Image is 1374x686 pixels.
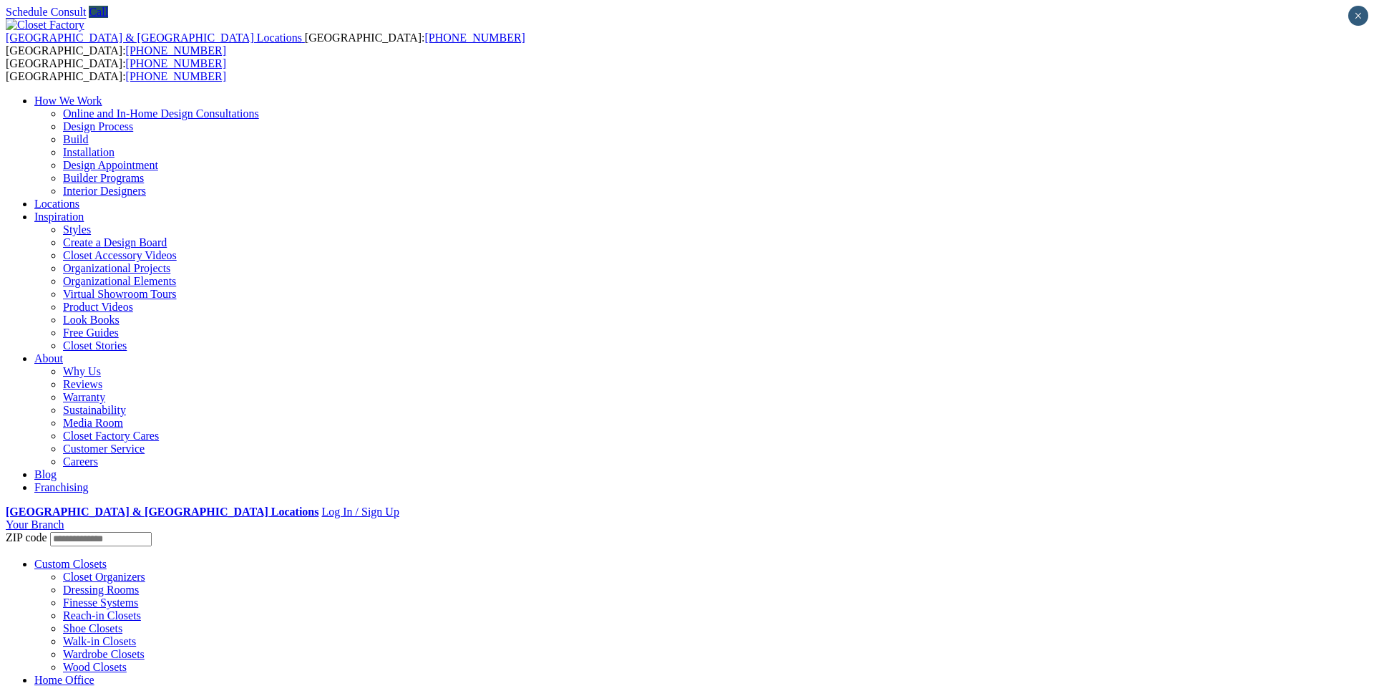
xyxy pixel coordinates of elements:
[63,133,89,145] a: Build
[63,107,259,120] a: Online and In-Home Design Consultations
[6,506,318,518] a: [GEOGRAPHIC_DATA] & [GEOGRAPHIC_DATA] Locations
[50,532,152,546] input: Enter your Zip code
[63,622,122,634] a: Shoe Closets
[321,506,399,518] a: Log In / Sign Up
[6,32,305,44] a: [GEOGRAPHIC_DATA] & [GEOGRAPHIC_DATA] Locations
[63,609,141,622] a: Reach-in Closets
[126,57,226,69] a: [PHONE_NUMBER]
[34,468,57,480] a: Blog
[63,314,120,326] a: Look Books
[63,648,145,660] a: Wardrobe Closets
[1348,6,1368,26] button: Close
[34,481,89,493] a: Franchising
[6,57,226,82] span: [GEOGRAPHIC_DATA]: [GEOGRAPHIC_DATA]:
[6,19,84,32] img: Closet Factory
[63,596,138,609] a: Finesse Systems
[63,288,177,300] a: Virtual Showroom Tours
[63,391,105,403] a: Warranty
[63,120,133,132] a: Design Process
[126,44,226,57] a: [PHONE_NUMBER]
[63,404,126,416] a: Sustainability
[89,6,108,18] a: Call
[63,159,158,171] a: Design Appointment
[34,558,107,570] a: Custom Closets
[63,185,146,197] a: Interior Designers
[34,198,79,210] a: Locations
[63,146,114,158] a: Installation
[63,661,127,673] a: Wood Closets
[6,32,302,44] span: [GEOGRAPHIC_DATA] & [GEOGRAPHIC_DATA] Locations
[63,223,91,236] a: Styles
[63,365,101,377] a: Why Us
[6,518,64,531] a: Your Branch
[6,6,86,18] a: Schedule Consult
[63,262,170,274] a: Organizational Projects
[63,249,177,261] a: Closet Accessory Videos
[34,211,84,223] a: Inspiration
[63,455,98,468] a: Careers
[63,635,136,647] a: Walk-in Closets
[126,70,226,82] a: [PHONE_NUMBER]
[6,531,47,544] span: ZIP code
[424,32,525,44] a: [PHONE_NUMBER]
[63,301,133,313] a: Product Videos
[34,352,63,364] a: About
[63,327,119,339] a: Free Guides
[34,674,94,686] a: Home Office
[63,430,159,442] a: Closet Factory Cares
[63,443,145,455] a: Customer Service
[63,378,102,390] a: Reviews
[63,172,144,184] a: Builder Programs
[6,32,525,57] span: [GEOGRAPHIC_DATA]: [GEOGRAPHIC_DATA]:
[63,275,176,287] a: Organizational Elements
[63,571,145,583] a: Closet Organizers
[63,236,167,248] a: Create a Design Board
[63,417,123,429] a: Media Room
[63,339,127,352] a: Closet Stories
[34,95,102,107] a: How We Work
[63,584,139,596] a: Dressing Rooms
